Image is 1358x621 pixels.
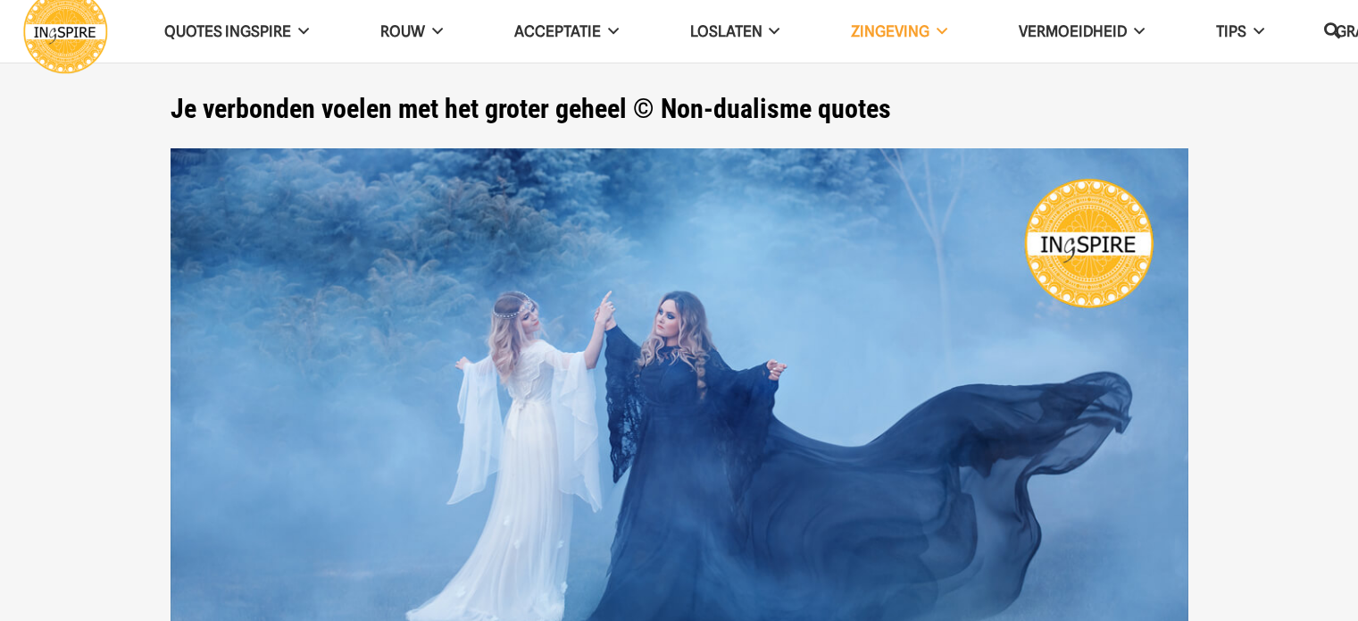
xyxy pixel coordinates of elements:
[1314,10,1350,53] a: Zoeken
[1019,22,1127,40] span: VERMOEIDHEID
[164,22,291,40] span: QUOTES INGSPIRE
[690,22,762,40] span: Loslaten
[345,9,479,55] a: ROUW
[479,9,654,55] a: Acceptatie
[129,9,345,55] a: QUOTES INGSPIRE
[380,22,425,40] span: ROUW
[1216,22,1246,40] span: TIPS
[654,9,816,55] a: Loslaten
[1180,9,1300,55] a: TIPS
[851,22,929,40] span: Zingeving
[815,9,983,55] a: Zingeving
[983,9,1180,55] a: VERMOEIDHEID
[514,22,601,40] span: Acceptatie
[171,93,1188,125] h1: Je verbonden voelen met het groter geheel © Non-dualisme quotes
